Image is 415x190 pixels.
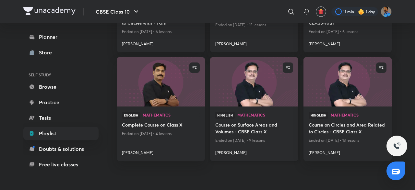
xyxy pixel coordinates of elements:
[237,113,293,117] a: Mathematics
[309,112,328,119] span: Hinglish
[215,39,293,47] a: [PERSON_NAME]
[39,49,56,56] div: Store
[23,127,99,140] a: Playlist
[122,112,140,119] span: English
[209,57,299,107] img: new-thumbnail
[331,113,386,117] a: Mathematics
[23,80,99,93] a: Browse
[92,5,144,18] button: CBSE Class 10
[309,136,386,145] p: Ended on [DATE] • 13 lessons
[117,57,205,106] a: new-thumbnail
[316,6,326,17] button: avatar
[309,39,386,47] a: [PERSON_NAME]
[358,8,364,15] img: streak
[143,113,200,117] a: Mathematics
[122,147,200,156] a: [PERSON_NAME]
[23,158,99,171] a: Free live classes
[381,6,392,17] img: mahi soni
[309,147,386,156] a: [PERSON_NAME]
[302,57,392,107] img: new-thumbnail
[309,121,386,136] a: Course on Circles and Area Related to Circles - CBSE Class X
[215,121,293,136] a: Course on Surface Areas and Volumes - CBSE Class X
[143,113,200,117] span: Mathematics
[23,96,99,109] a: Practice
[215,21,293,29] p: Ended on [DATE] • 15 lessons
[393,142,401,150] img: ttu
[23,142,99,155] a: Doubts & solutions
[318,9,324,15] img: avatar
[23,69,99,80] h6: SELF STUDY
[215,147,293,156] a: [PERSON_NAME]
[23,7,76,15] img: Company Logo
[215,112,235,119] span: Hinglish
[122,28,200,36] p: Ended on [DATE] • 6 lessons
[23,7,76,17] a: Company Logo
[116,57,206,107] img: new-thumbnail
[122,129,200,138] p: Ended on [DATE] • 4 lessons
[23,30,99,43] a: Planner
[331,113,386,117] span: Mathematics
[122,39,200,47] a: [PERSON_NAME]
[23,46,99,59] a: Store
[122,121,200,129] a: Complete Course on Class X
[237,113,293,117] span: Mathematics
[210,57,298,106] a: new-thumbnail
[303,57,392,106] a: new-thumbnail
[23,111,99,124] a: Tests
[215,136,293,145] p: Ended on [DATE] • 9 lessons
[309,28,386,36] p: Ended on [DATE] • 6 lessons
